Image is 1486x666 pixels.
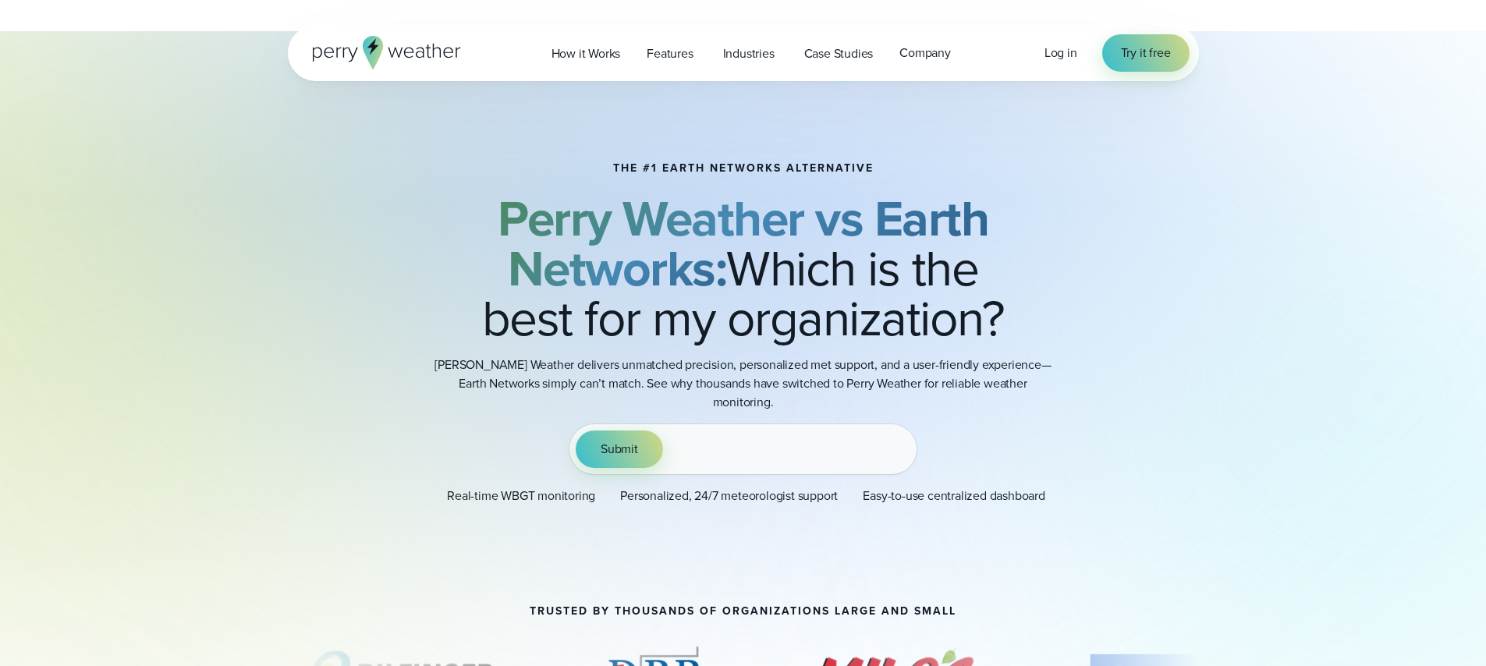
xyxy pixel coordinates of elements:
[804,44,874,63] span: Case Studies
[1044,44,1077,62] a: Log in
[447,487,595,505] p: Real-time WBGT monitoring
[613,162,874,175] h1: The #1 Earth Networks Alternative
[601,440,638,459] span: Submit
[647,44,693,63] span: Features
[482,182,1005,355] span: Which is the best for my organization?
[431,356,1055,412] p: [PERSON_NAME] Weather delivers unmatched precision, personalized met support, and a user-friendly...
[1121,44,1171,62] span: Try it free
[530,605,956,618] h2: Trusted by thousands of organizations large and small
[498,182,988,305] strong: Perry Weather vs Earth Networks:
[620,487,838,505] p: Personalized, 24/7 meteorologist support
[1102,34,1190,72] a: Try it free
[576,430,663,468] button: Submit
[899,44,951,62] span: Company
[723,44,775,63] span: Industries
[791,37,887,69] a: Case Studies
[863,487,1044,505] p: Easy-to-use centralized dashboard
[551,44,621,63] span: How it Works
[538,37,634,69] a: How it Works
